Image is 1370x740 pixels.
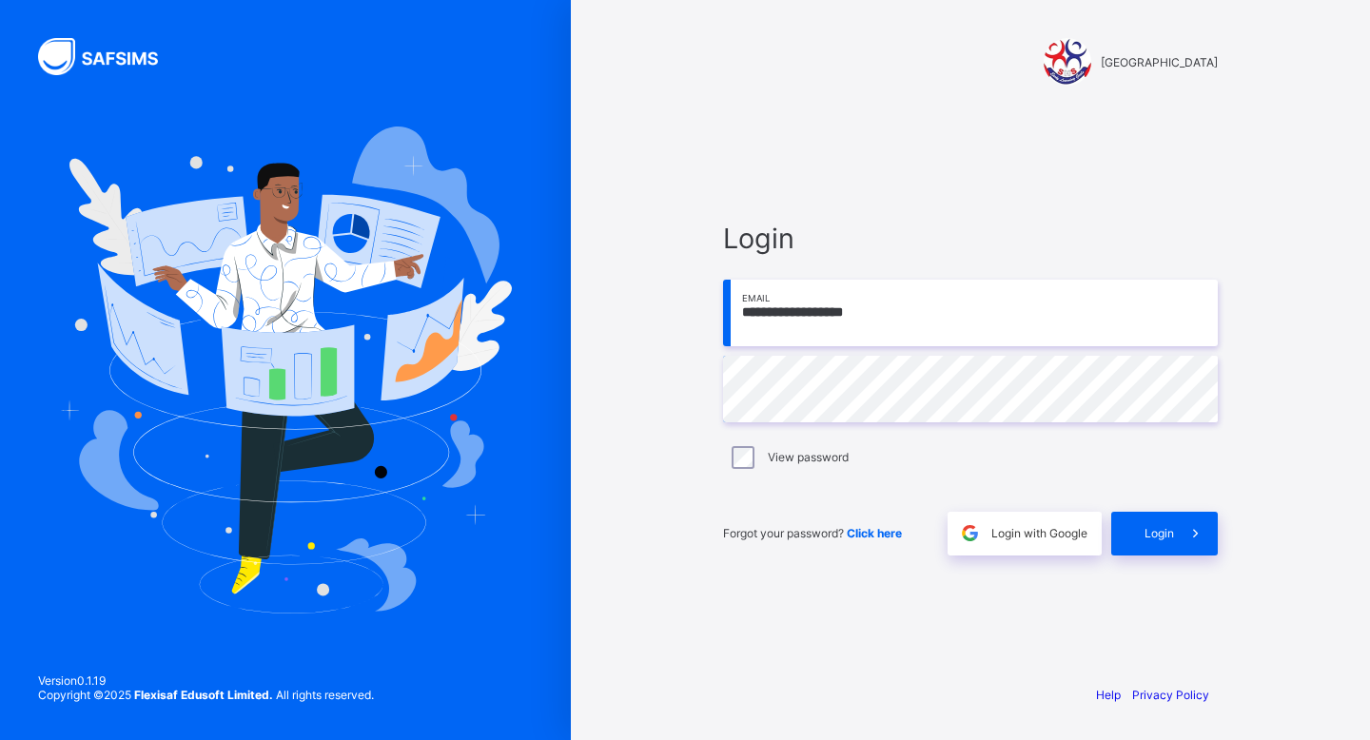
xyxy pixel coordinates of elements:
[1096,688,1121,702] a: Help
[847,526,902,540] a: Click here
[723,222,1218,255] span: Login
[1145,526,1174,540] span: Login
[38,38,181,75] img: SAFSIMS Logo
[134,688,273,702] strong: Flexisaf Edusoft Limited.
[768,450,849,464] label: View password
[38,688,374,702] span: Copyright © 2025 All rights reserved.
[723,526,902,540] span: Forgot your password?
[59,127,512,613] img: Hero Image
[991,526,1087,540] span: Login with Google
[1101,55,1218,69] span: [GEOGRAPHIC_DATA]
[959,522,981,544] img: google.396cfc9801f0270233282035f929180a.svg
[38,673,374,688] span: Version 0.1.19
[1132,688,1209,702] a: Privacy Policy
